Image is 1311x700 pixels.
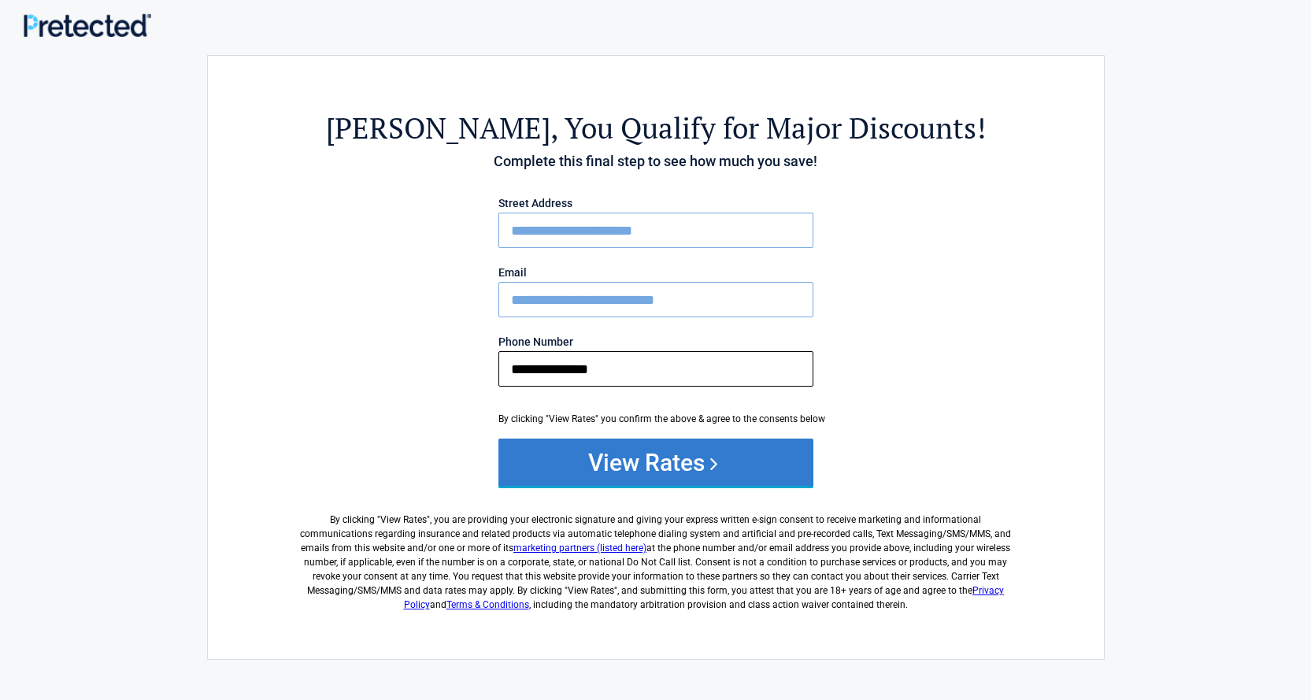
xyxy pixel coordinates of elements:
span: [PERSON_NAME] [326,109,550,147]
label: Street Address [498,198,813,209]
label: Phone Number [498,336,813,347]
label: Email [498,267,813,278]
label: By clicking " ", you are providing your electronic signature and giving your express written e-si... [294,500,1017,612]
a: marketing partners (listed here) [513,543,646,554]
a: Terms & Conditions [446,599,529,610]
img: Main Logo [24,13,151,36]
div: By clicking "View Rates" you confirm the above & agree to the consents below [498,412,813,426]
span: View Rates [380,514,427,525]
button: View Rates [498,439,813,486]
h2: , You Qualify for Major Discounts! [294,109,1017,147]
h4: Complete this final step to see how much you save! [294,151,1017,172]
